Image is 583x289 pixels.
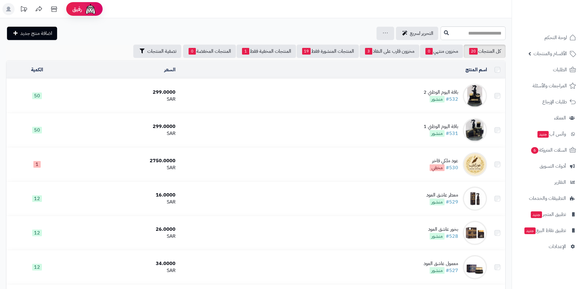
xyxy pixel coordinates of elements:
div: 16.0000 [70,192,176,199]
img: عود ملكي فاخر [463,152,487,176]
div: SAR [70,233,176,240]
div: 34.0000 [70,260,176,267]
span: السلات المتروكة [530,146,567,154]
span: الإعدادات [549,242,566,251]
span: 0 [425,48,433,55]
a: المنتجات المنشورة فقط19 [297,45,359,58]
div: 299.0000 [70,123,176,130]
span: منشور [430,233,445,240]
span: اضافة منتج جديد [20,30,52,37]
a: الإعدادات [516,239,579,254]
img: بخور عاشق العود [463,221,487,245]
span: 1 [33,161,41,168]
div: بخور عاشق العود [428,226,458,233]
a: تحديثات المنصة [16,3,31,17]
a: أدوات التسويق [516,159,579,173]
span: الأقسام والمنتجات [534,49,567,58]
span: 3 [365,48,372,55]
div: باقة اليوم الوطني 2 [424,89,458,96]
a: لوحة التحكم [516,30,579,45]
span: جديد [531,211,542,218]
a: العملاء [516,111,579,125]
a: تطبيق نقاط البيعجديد [516,223,579,238]
div: SAR [70,267,176,274]
img: معطر عاشق العود [463,187,487,211]
span: 50 [32,127,42,133]
a: تطبيق المتجرجديد [516,207,579,222]
span: 1 [242,48,249,55]
span: رفيق [72,5,82,13]
span: أدوات التسويق [540,162,566,170]
span: لوحة التحكم [544,33,567,42]
span: التقارير [554,178,566,187]
img: باقة اليوم الوطني 2 [463,84,487,108]
span: 20 [469,48,478,55]
a: #528 [446,233,458,240]
a: اسم المنتج [465,66,487,73]
span: 6 [531,147,538,154]
a: المنتجات المخفضة0 [183,45,236,58]
a: الكمية [31,66,43,73]
span: 12 [32,230,42,236]
div: معطر عاشق العود [426,192,458,199]
a: الطلبات [516,62,579,77]
span: وآتس آب [537,130,566,138]
span: المراجعات والأسئلة [533,82,567,90]
span: جديد [537,131,549,138]
a: وآتس آبجديد [516,127,579,141]
span: منشور [430,267,445,274]
a: السلات المتروكة6 [516,143,579,157]
div: عود ملكي فاخر [430,157,458,164]
div: SAR [70,164,176,171]
img: معمول عاشق العود [463,255,487,279]
div: SAR [70,96,176,103]
img: باقة اليوم الوطني 1 [463,118,487,142]
span: التطبيقات والخدمات [529,194,566,203]
span: 0 [189,48,196,55]
span: الطلبات [553,66,567,74]
a: #530 [446,164,458,171]
a: كل المنتجات20 [464,45,506,58]
button: تصفية المنتجات [133,45,181,58]
span: 12 [32,195,42,202]
a: المراجعات والأسئلة [516,79,579,93]
div: معمول عاشق العود [424,260,458,267]
span: تطبيق المتجر [530,210,566,219]
a: التقارير [516,175,579,190]
span: جديد [524,227,536,234]
span: العملاء [554,114,566,122]
div: SAR [70,130,176,137]
span: 19 [302,48,311,55]
span: 12 [32,264,42,271]
div: 2750.0000 [70,157,176,164]
span: طلبات الإرجاع [542,98,567,106]
div: SAR [70,199,176,206]
a: #529 [446,198,458,206]
a: المنتجات المخفية فقط1 [237,45,296,58]
a: مخزون قارب على النفاذ3 [360,45,419,58]
a: اضافة منتج جديد [7,27,57,40]
a: #532 [446,96,458,103]
a: السعر [164,66,176,73]
span: منشور [430,130,445,137]
span: مخفي [430,164,445,171]
span: تطبيق نقاط البيع [524,226,566,235]
a: التطبيقات والخدمات [516,191,579,206]
span: تصفية المنتجات [147,48,176,55]
span: التحرير لسريع [410,30,433,37]
a: مخزون منتهي0 [420,45,463,58]
div: 299.0000 [70,89,176,96]
span: منشور [430,96,445,102]
span: منشور [430,199,445,205]
div: 26.0000 [70,226,176,233]
div: باقة اليوم الوطني 1 [424,123,458,130]
a: #527 [446,267,458,274]
a: التحرير لسريع [396,27,438,40]
img: ai-face.png [84,3,97,15]
a: طلبات الإرجاع [516,95,579,109]
a: #531 [446,130,458,137]
span: 50 [32,92,42,99]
